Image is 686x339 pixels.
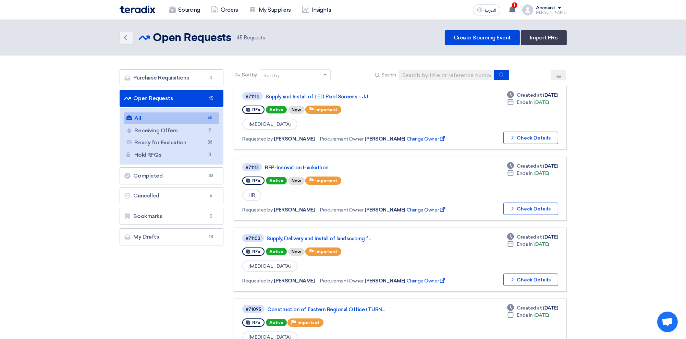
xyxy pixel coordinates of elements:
span: Search [381,71,396,78]
a: My Suppliers [244,2,296,17]
span: Ends In [517,99,533,106]
span: 33 [207,172,215,179]
span: Important [315,249,337,254]
span: Important [315,107,337,112]
span: Created at [517,304,542,312]
div: Account [536,5,555,11]
div: Sort by [264,72,280,79]
a: Orders [206,2,244,17]
div: [DATE] [507,99,549,106]
a: Construction of Eastern Regional Office (TURN... [267,306,439,313]
a: Hold RFQs [124,149,220,161]
span: Created at [517,92,542,99]
span: Active [266,319,287,326]
span: [MEDICAL_DATA] [242,261,297,272]
span: Important [297,320,319,325]
a: Bookmarks0 [120,208,224,225]
span: 36 [206,139,214,146]
span: [PERSON_NAME] [274,135,315,143]
img: Teradix logo [120,5,155,13]
a: Open chat [657,312,678,332]
input: Search by title or reference number [399,70,494,80]
div: #71103 [246,236,260,241]
div: #71095 [246,307,261,312]
span: 1 [512,2,517,8]
a: RFP-Innovation Hackathon [265,165,436,171]
a: Cancelled5 [120,187,224,204]
span: 3 [206,151,214,158]
div: [DATE] [507,170,549,177]
span: 45 [236,35,242,41]
span: العربية [484,8,496,13]
span: [PERSON_NAME] [365,206,405,214]
div: [DATE] [507,233,558,241]
a: Ready for Evaluation [124,137,220,148]
a: Supply, Delivery and Install of landscaping f... [267,235,438,242]
div: New [288,177,305,185]
span: RFx [252,107,260,112]
span: HR [242,190,261,201]
span: Created at [517,233,542,241]
span: RFx [252,178,260,183]
div: [DATE] [507,162,558,170]
span: Procurement Owner [320,277,363,284]
span: Ends In [517,241,533,248]
div: [PERSON_NAME] [536,11,567,14]
span: Change Owner [407,206,446,214]
div: New [288,106,305,114]
span: Ends In [517,312,533,319]
div: [DATE] [507,312,549,319]
a: Completed33 [120,167,224,184]
a: Open Requests45 [120,90,224,107]
span: Procurement Owner [320,206,363,214]
span: Change Owner [407,277,446,284]
span: 18 [207,233,215,240]
span: 5 [207,192,215,199]
span: 45 [207,95,215,102]
span: 9 [206,127,214,134]
span: [PERSON_NAME] [365,135,405,143]
button: العربية [473,4,500,15]
button: Check Details [503,274,558,286]
div: #71114 [246,94,259,99]
span: Requests [236,34,265,42]
div: [DATE] [507,304,558,312]
span: RFx [252,249,260,254]
span: [PERSON_NAME] [274,277,315,284]
span: Ends In [517,170,533,177]
div: #71112 [246,165,259,170]
a: Purchase Requisitions0 [120,69,224,86]
a: Create Sourcing Event [445,30,520,45]
span: 0 [207,213,215,220]
a: Import PRs [521,30,566,45]
span: Requested by [242,277,272,284]
span: 45 [206,114,214,122]
span: [PERSON_NAME] [274,206,315,214]
div: [DATE] [507,92,558,99]
button: Check Details [503,132,558,144]
span: [PERSON_NAME] [365,277,405,284]
span: Created at [517,162,542,170]
a: Receiving Offers [124,125,220,136]
span: Change Owner [407,135,446,143]
span: Procurement Owner [320,135,363,143]
span: Important [315,178,337,183]
span: 0 [207,74,215,81]
img: profile_test.png [522,4,533,15]
a: Sourcing [163,2,206,17]
span: Active [266,177,287,184]
span: RFx [252,320,260,325]
a: Insights [296,2,336,17]
button: Check Details [503,203,558,215]
span: Active [266,106,287,113]
span: Active [266,248,287,255]
a: All [124,112,220,124]
span: Sort by [242,71,257,78]
span: Requested by [242,135,272,143]
a: My Drafts18 [120,228,224,245]
div: [DATE] [507,241,549,248]
span: [MEDICAL_DATA] [242,119,297,130]
h2: Open Requests [153,31,231,45]
a: Supply and Install of LED Pixel Screens - JJ [266,94,437,100]
div: New [288,248,305,256]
